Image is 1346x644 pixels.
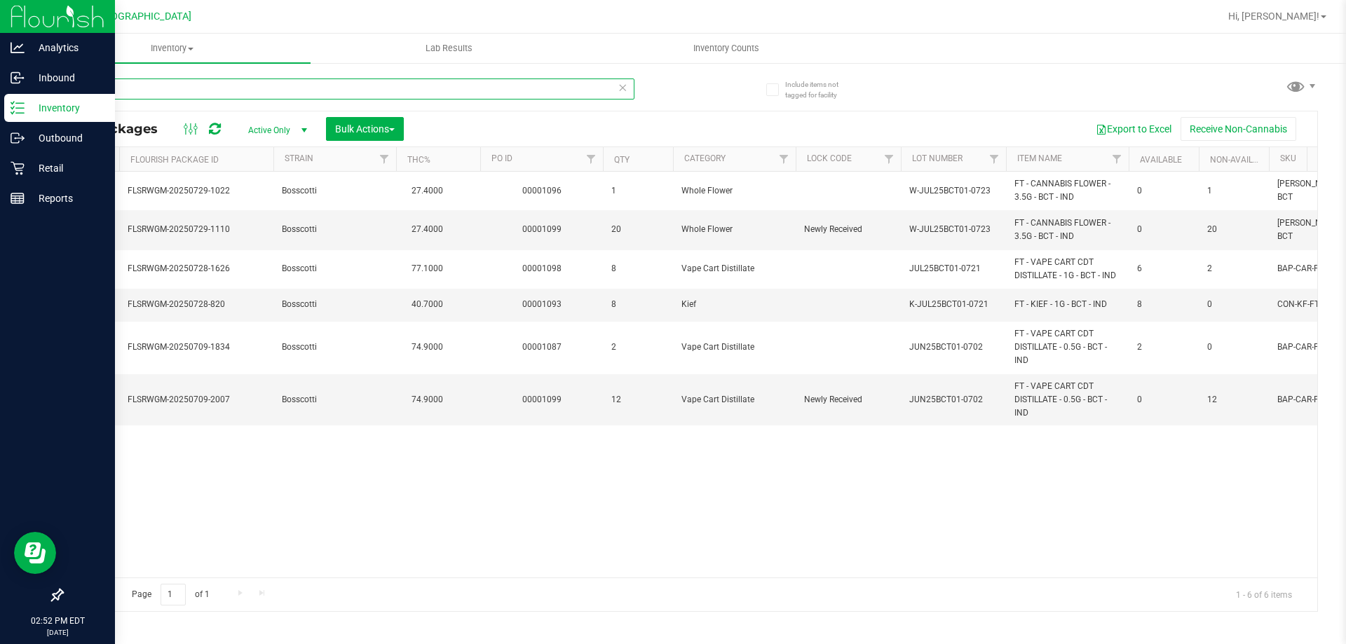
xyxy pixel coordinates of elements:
span: Page of 1 [120,584,221,605]
span: 12 [611,393,665,406]
a: 00001096 [522,186,562,196]
a: Filter [1106,147,1129,171]
input: Search Package ID, Item Name, SKU, Lot or Part Number... [62,78,634,100]
span: FLSRWGM-20250709-2007 [128,393,265,406]
a: Lot Number [912,153,963,163]
a: Strain [285,153,313,163]
span: Vape Cart Distillate [681,341,787,354]
span: Whole Flower [681,184,787,198]
a: 00001087 [522,342,562,352]
span: FT - VAPE CART CDT DISTILLATE - 1G - BCT - IND [1014,256,1120,282]
span: K-JUL25BCT01-0721 [909,298,998,311]
p: Inventory [25,100,109,116]
button: Receive Non-Cannabis [1181,117,1296,141]
span: JUN25BCT01-0702 [909,393,998,406]
span: 1 [611,184,665,198]
span: Bosscotti [282,262,388,275]
span: Lab Results [407,42,491,55]
span: All Packages [73,121,172,137]
span: FT - VAPE CART CDT DISTILLATE - 0.5G - BCT - IND [1014,380,1120,420]
span: 12 [1207,393,1260,406]
span: JUL25BCT01-0721 [909,262,998,275]
a: PO ID [491,153,512,163]
span: 0 [1207,298,1260,311]
span: 20 [611,223,665,236]
span: JUN25BCT01-0702 [909,341,998,354]
button: Export to Excel [1087,117,1181,141]
span: FLSRWGM-20250709-1834 [128,341,265,354]
span: FLSRWGM-20250729-1110 [128,223,265,236]
span: Bulk Actions [335,123,395,135]
p: Analytics [25,39,109,56]
inline-svg: Analytics [11,41,25,55]
p: Outbound [25,130,109,146]
span: 8 [611,298,665,311]
span: 8 [611,262,665,275]
a: 00001098 [522,263,562,273]
span: 77.1000 [405,259,450,279]
span: Whole Flower [681,223,787,236]
p: Reports [25,190,109,207]
span: Newly Received [804,393,892,406]
inline-svg: Retail [11,161,25,175]
a: Filter [580,147,603,171]
span: 27.4000 [405,181,450,201]
span: 20 [1207,223,1260,236]
a: Lock Code [807,153,852,163]
a: Inventory [34,34,311,63]
span: 0 [1137,393,1190,406]
a: Item Name [1017,153,1062,163]
a: 00001093 [522,299,562,309]
span: FT - KIEF - 1G - BCT - IND [1014,298,1120,311]
a: Category [684,153,726,163]
span: 0 [1137,184,1190,198]
span: W-JUL25BCT01-0723 [909,184,998,198]
span: W-JUL25BCT01-0723 [909,223,998,236]
span: Clear [618,78,627,97]
span: Hi, [PERSON_NAME]! [1228,11,1319,22]
a: THC% [407,155,430,165]
span: Newly Received [804,223,892,236]
span: Bosscotti [282,393,388,406]
a: Filter [878,147,901,171]
button: Bulk Actions [326,117,404,141]
span: Bosscotti [282,184,388,198]
span: 0 [1207,341,1260,354]
a: Qty [614,155,630,165]
a: SKU [1280,153,1296,163]
iframe: Resource center [14,532,56,574]
span: 8 [1137,298,1190,311]
span: FT - VAPE CART CDT DISTILLATE - 0.5G - BCT - IND [1014,327,1120,368]
inline-svg: Inventory [11,101,25,115]
p: 02:52 PM EDT [6,615,109,627]
inline-svg: Inbound [11,71,25,85]
span: 1 [1207,184,1260,198]
a: Filter [773,147,796,171]
span: Vape Cart Distillate [681,262,787,275]
span: [GEOGRAPHIC_DATA] [95,11,191,22]
span: Inventory [34,42,311,55]
a: Inventory Counts [587,34,864,63]
span: 74.9000 [405,337,450,357]
a: Flourish Package ID [130,155,219,165]
span: 2 [1207,262,1260,275]
a: Filter [983,147,1006,171]
span: 2 [1137,341,1190,354]
a: Lab Results [311,34,587,63]
a: Non-Available [1210,155,1272,165]
span: Bosscotti [282,298,388,311]
p: [DATE] [6,627,109,638]
input: 1 [161,584,186,605]
p: Inbound [25,69,109,86]
span: 2 [611,341,665,354]
span: Bosscotti [282,341,388,354]
inline-svg: Outbound [11,131,25,145]
a: 00001099 [522,224,562,234]
span: Bosscotti [282,223,388,236]
a: 00001099 [522,395,562,404]
span: 27.4000 [405,219,450,240]
inline-svg: Reports [11,191,25,205]
span: 1 - 6 of 6 items [1225,584,1303,605]
span: 40.7000 [405,294,450,315]
p: Retail [25,160,109,177]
